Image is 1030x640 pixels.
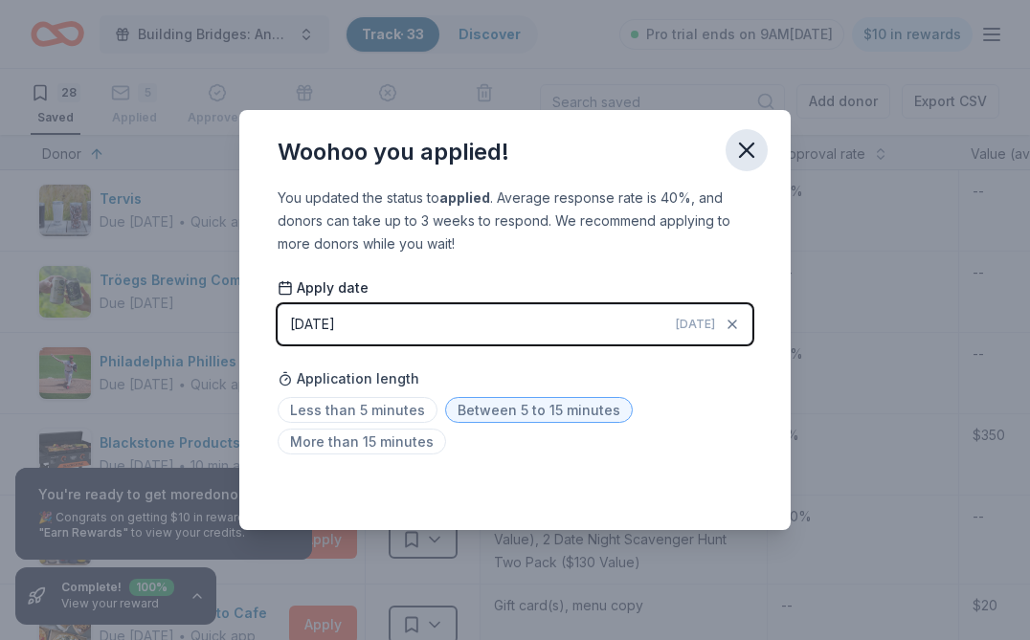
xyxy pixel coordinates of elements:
div: Woohoo you applied! [278,137,509,167]
span: Application length [278,367,419,390]
button: [DATE][DATE] [278,304,752,344]
div: You updated the status to . Average response rate is 40%, and donors can take up to 3 weeks to re... [278,187,752,255]
span: [DATE] [676,317,715,332]
b: applied [439,189,490,206]
span: Less than 5 minutes [278,397,437,423]
span: More than 15 minutes [278,429,446,454]
div: [DATE] [290,313,335,336]
span: Between 5 to 15 minutes [445,397,633,423]
span: Apply date [278,278,369,298]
